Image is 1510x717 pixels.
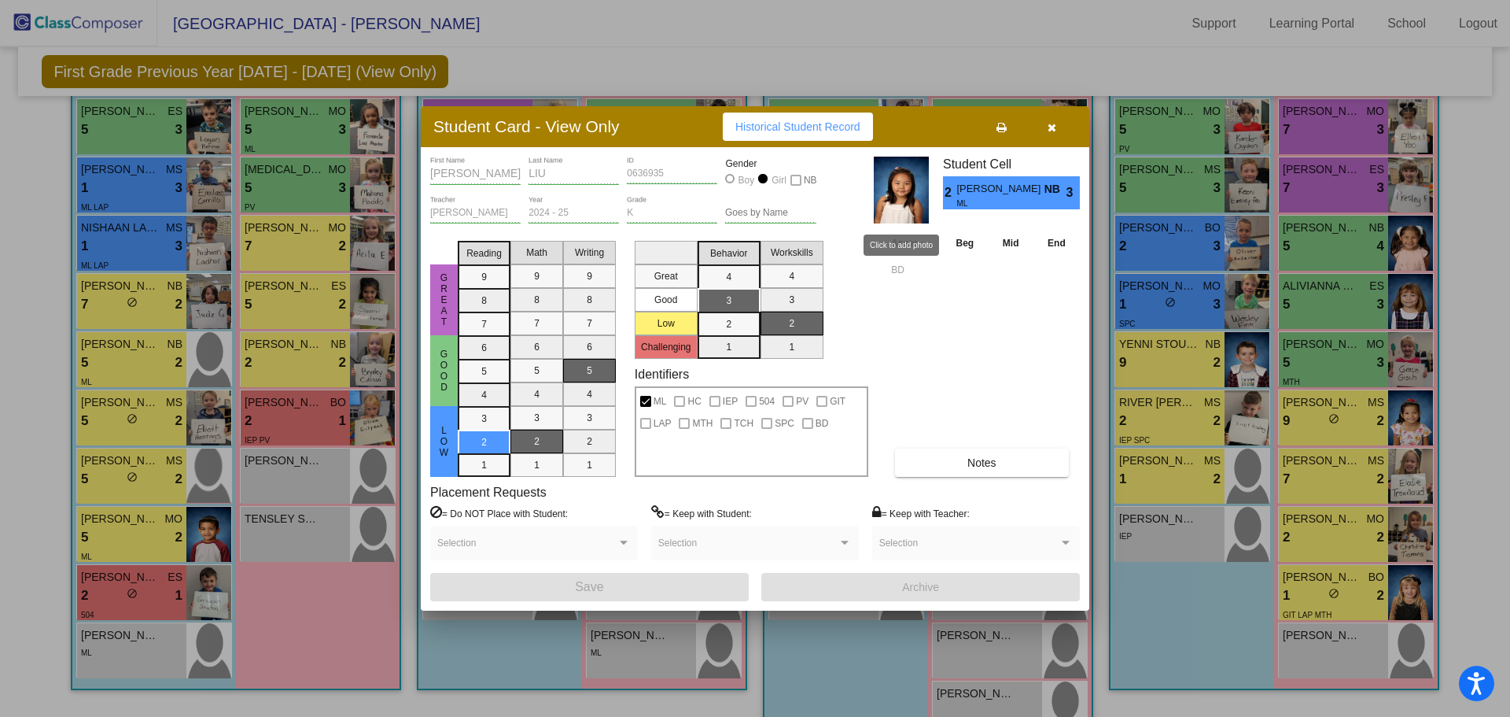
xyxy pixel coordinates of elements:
span: Low [437,425,451,458]
span: HC [687,392,701,411]
mat-label: Gender [725,157,816,171]
h3: Student Card - View Only [433,116,620,136]
input: year [528,208,619,219]
label: = Keep with Teacher: [872,505,970,521]
span: NB [804,171,817,190]
th: Beg [941,235,988,252]
span: NB [1044,181,1066,198]
span: Notes [967,456,996,469]
input: grade [627,208,717,219]
button: Archive [761,573,1080,601]
span: LAP [654,414,672,433]
span: [PERSON_NAME] [956,181,1044,198]
span: 504 [759,392,775,411]
th: Mid [988,235,1033,252]
span: GIT [830,392,845,411]
th: Asses [887,235,941,252]
th: End [1033,235,1080,252]
span: TCH [734,414,753,433]
button: Notes [895,449,1068,477]
input: teacher [430,208,521,219]
span: Good [437,349,451,393]
label: = Do NOT Place with Student: [430,505,568,521]
span: PV [796,392,808,411]
input: goes by name [725,208,816,219]
label: Identifiers [635,367,689,382]
div: Girl [771,173,786,187]
span: Archive [902,581,939,593]
span: SPC [775,414,794,433]
input: Enter ID [627,168,717,179]
span: Save [575,580,603,593]
input: assessment [891,258,937,282]
span: 3 [1066,183,1080,202]
span: 2 [943,183,956,202]
span: Great [437,272,451,327]
label: Placement Requests [430,485,547,500]
span: BD [816,414,829,433]
span: Historical Student Record [735,120,860,133]
span: ML [654,392,667,411]
h3: Student Cell [943,157,1080,172]
button: Save [430,573,749,601]
span: ML [956,198,1033,209]
span: MTH [692,414,713,433]
span: IEP [723,392,738,411]
div: Boy [738,173,755,187]
button: Historical Student Record [723,113,873,141]
label: = Keep with Student: [651,505,752,521]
